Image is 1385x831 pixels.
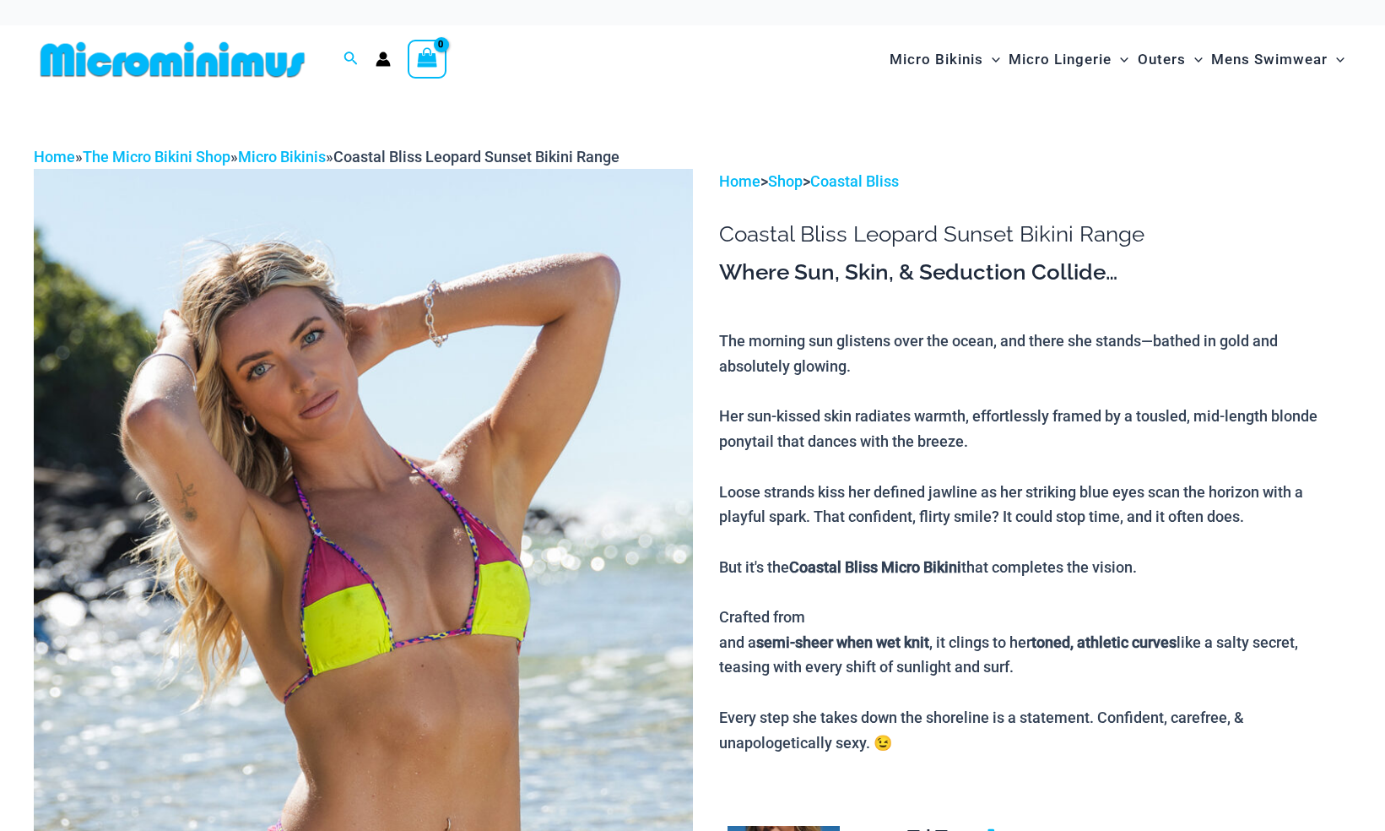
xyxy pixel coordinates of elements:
[719,169,1351,194] p: > >
[1133,34,1207,85] a: OutersMenu ToggleMenu Toggle
[83,148,230,166] a: The Micro Bikini Shop
[376,52,391,67] a: Account icon link
[408,40,446,79] a: View Shopping Cart, empty
[885,34,1004,85] a: Micro BikinisMenu ToggleMenu Toggle
[34,41,311,79] img: MM SHOP LOGO FLAT
[1138,38,1186,81] span: Outers
[719,329,1351,755] p: The morning sun glistens over the ocean, and there she stands—bathed in gold and absolutely glowi...
[34,148,75,166] a: Home
[333,148,619,166] span: Coastal Bliss Leopard Sunset Bikini Range
[883,31,1351,88] nav: Site Navigation
[1004,34,1133,85] a: Micro LingerieMenu ToggleMenu Toggle
[1328,38,1344,81] span: Menu Toggle
[768,172,803,190] a: Shop
[810,172,899,190] a: Coastal Bliss
[1112,38,1128,81] span: Menu Toggle
[1186,38,1203,81] span: Menu Toggle
[238,148,326,166] a: Micro Bikinis
[719,258,1351,287] h3: Where Sun, Skin, & Seduction Collide…
[719,172,760,190] a: Home
[719,630,1351,756] div: and a , it clings to her like a salty secret, teasing with every shift of sunlight and surf. Ever...
[1207,34,1349,85] a: Mens SwimwearMenu ToggleMenu Toggle
[1031,633,1177,651] b: toned, athletic curves
[789,558,961,576] b: Coastal Bliss Micro Bikini
[344,49,359,70] a: Search icon link
[1009,38,1112,81] span: Micro Lingerie
[890,38,983,81] span: Micro Bikinis
[756,633,929,651] b: semi-sheer when wet knit
[1211,38,1328,81] span: Mens Swimwear
[34,148,619,166] span: » » »
[983,38,1000,81] span: Menu Toggle
[719,221,1351,247] h1: Coastal Bliss Leopard Sunset Bikini Range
